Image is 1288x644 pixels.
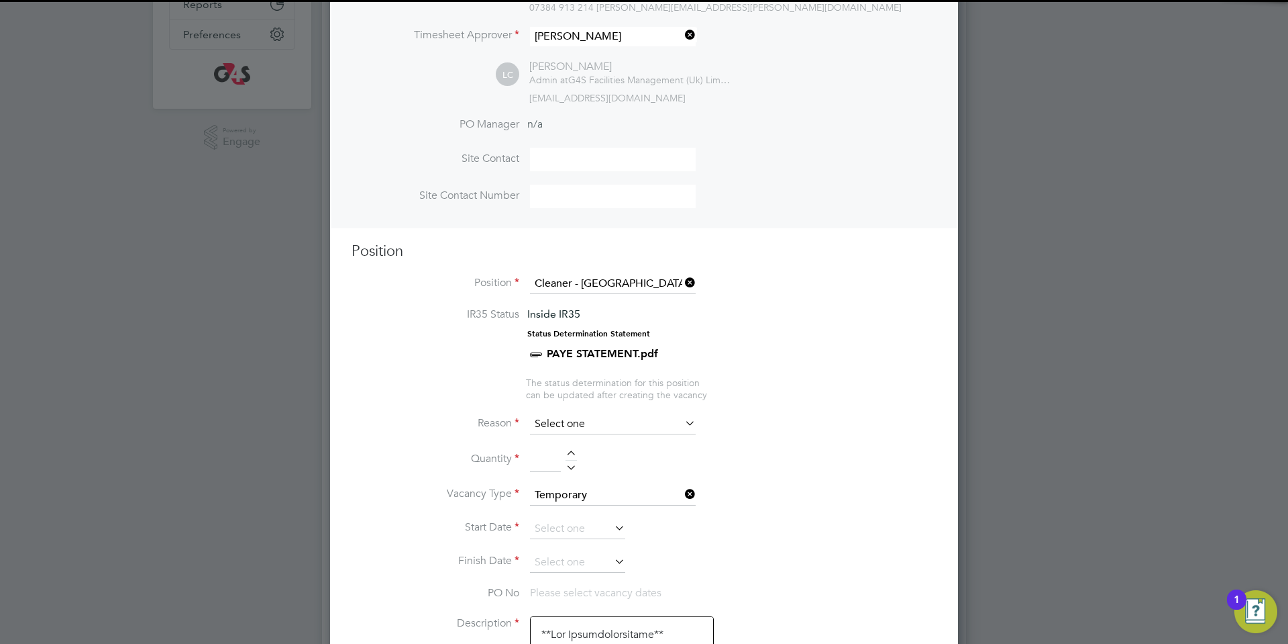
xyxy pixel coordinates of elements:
[352,520,519,535] label: Start Date
[526,377,707,401] span: The status determination for this position can be updated after creating the vacancy
[529,60,731,74] div: [PERSON_NAME]
[352,554,519,568] label: Finish Date
[529,1,594,13] span: 07384 913 214
[1234,600,1240,617] div: 1
[352,586,519,600] label: PO No
[352,118,519,132] label: PO Manager
[352,452,519,466] label: Quantity
[529,92,686,104] span: [EMAIL_ADDRESS][DOMAIN_NAME]
[530,27,696,46] input: Search for...
[529,74,568,86] span: Admin at
[352,487,519,501] label: Vacancy Type
[352,152,519,166] label: Site Contact
[596,1,902,13] span: [PERSON_NAME][EMAIL_ADDRESS][PERSON_NAME][DOMAIN_NAME]
[530,519,625,539] input: Select one
[530,414,696,434] input: Select one
[352,616,519,631] label: Description
[530,486,696,506] input: Select one
[1234,590,1277,633] button: Open Resource Center, 1 new notification
[530,553,625,573] input: Select one
[352,242,936,261] h3: Position
[527,329,650,338] strong: Status Determination Statement
[527,308,580,320] span: Inside IR35
[352,28,519,42] label: Timesheet Approver
[352,189,519,203] label: Site Contact Number
[530,274,696,294] input: Search for...
[527,118,543,131] span: n/a
[352,276,519,290] label: Position
[352,416,519,430] label: Reason
[547,347,658,360] a: PAYE STATEMENT.pdf
[530,586,661,600] span: Please select vacancy dates
[529,74,731,86] div: G4S Facilities Management (Uk) Limited
[352,308,519,322] label: IR35 Status
[496,63,519,87] span: LC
